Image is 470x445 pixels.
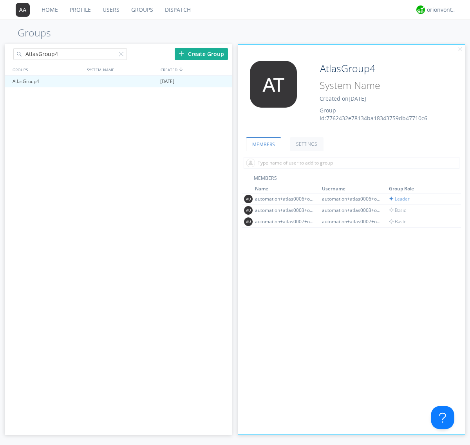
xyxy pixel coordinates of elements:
[322,218,381,225] div: automation+atlas0007+org2
[349,95,366,102] span: [DATE]
[159,64,233,75] div: CREATED
[320,107,427,122] span: Group Id: 7762432e78134ba18343759db47710c6
[389,218,406,225] span: Basic
[179,51,184,56] img: plus.svg
[244,195,253,203] img: 373638.png
[16,3,30,17] img: 373638.png
[389,195,410,202] span: Leader
[317,78,443,93] input: System Name
[290,137,324,151] a: SETTINGS
[317,61,443,76] input: Group Name
[427,6,456,14] div: orionvontas+atlas+automation+org2
[255,195,314,202] div: automation+atlas0006+org2
[244,206,253,215] img: 373638.png
[244,217,253,226] img: 373638.png
[11,76,84,87] div: AtlasGroup4
[255,207,314,213] div: automation+atlas0003+org2
[255,218,314,225] div: automation+atlas0007+org2
[389,207,406,213] span: Basic
[320,95,366,102] span: Created on
[244,157,459,169] input: Type name of user to add to group
[431,406,454,429] iframe: Toggle Customer Support
[254,184,321,194] th: Toggle SortBy
[457,47,463,52] img: cancel.svg
[85,64,159,75] div: SYSTEM_NAME
[321,184,388,194] th: Toggle SortBy
[5,76,232,87] a: AtlasGroup4[DATE]
[246,137,281,151] a: MEMBERS
[244,61,303,108] img: 373638.png
[322,195,381,202] div: automation+atlas0006+org2
[416,5,425,14] img: 29d36aed6fa347d5a1537e7736e6aa13
[175,48,228,60] div: Create Group
[11,64,83,75] div: GROUPS
[242,175,461,184] div: MEMBERS
[160,76,174,87] span: [DATE]
[322,207,381,213] div: automation+atlas0003+org2
[388,184,452,194] th: Toggle SortBy
[13,48,127,60] input: Search groups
